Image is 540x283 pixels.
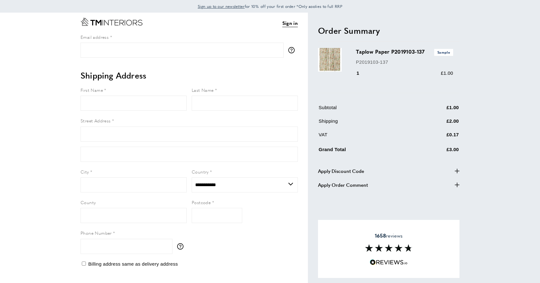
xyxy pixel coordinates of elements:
span: Email address [81,34,109,40]
td: £3.00 [415,144,459,158]
span: Last Name [192,87,214,93]
a: Sign up to our newsletter [198,3,245,9]
span: Billing address same as delivery address [88,261,178,267]
button: More information [288,47,298,53]
span: County [81,199,96,205]
a: Go to Home page [81,18,142,26]
span: Phone Number [81,230,112,236]
span: for 10% off your first order *Only applies to full RRP [198,3,342,9]
a: Sign in [282,19,298,27]
td: Shipping [319,117,415,130]
span: Country [192,168,209,175]
img: Taplow Paper P2019103-137 [318,48,342,72]
span: Sample [434,49,453,56]
span: Street Address [81,117,111,124]
img: Reviews section [365,244,412,252]
span: £1.00 [441,70,453,76]
td: VAT [319,131,415,143]
p: P2019103-137 [356,58,453,66]
button: More information [177,243,187,250]
td: Grand Total [319,144,415,158]
input: Billing address same as delivery address [82,262,86,266]
span: Apply Order Comment [318,181,368,189]
div: 1 [356,69,368,77]
h3: Taplow Paper P2019103-137 [356,48,453,56]
h2: Shipping Address [81,70,298,81]
span: First Name [81,87,103,93]
td: £2.00 [415,117,459,130]
img: Reviews.io 5 stars [370,259,408,265]
span: reviews [375,233,403,239]
strong: 1658 [375,232,386,239]
span: City [81,168,89,175]
td: Subtotal [319,104,415,116]
td: £1.00 [415,104,459,116]
h2: Order Summary [318,25,459,36]
span: Postcode [192,199,211,205]
span: Apply Discount Code [318,167,364,175]
td: £0.17 [415,131,459,143]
